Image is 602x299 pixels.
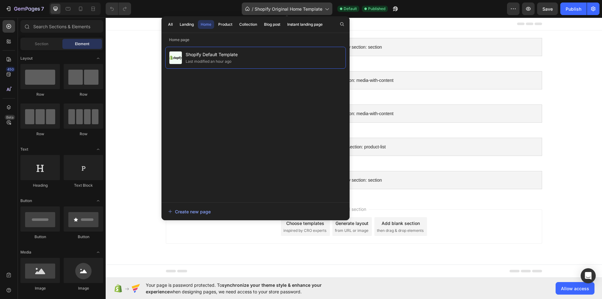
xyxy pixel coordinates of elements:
[581,268,596,283] div: Open Intercom Messenger
[64,234,103,240] div: Button
[64,131,103,137] div: Row
[20,286,60,291] div: Image
[219,92,288,100] span: Shopify section: media-with-content
[252,6,253,12] span: /
[284,20,325,29] button: Instant landing page
[198,20,214,29] button: Home
[93,247,103,257] span: Toggle open
[168,205,343,218] button: Create new page
[35,41,48,47] span: Section
[168,208,211,215] div: Create new page
[3,3,47,15] button: 7
[215,20,235,29] button: Product
[229,210,263,216] span: from URL or image
[106,18,602,278] iframe: Design area
[146,282,346,295] span: Your page is password protected. To when designing pages, we need access to your store password.
[106,3,131,15] div: Undo/Redo
[218,22,232,27] div: Product
[236,20,260,29] button: Collection
[287,22,323,27] div: Instant landing page
[20,198,32,204] span: Button
[542,6,553,12] span: Save
[20,131,60,137] div: Row
[20,249,31,255] span: Media
[6,67,15,72] div: 450
[368,6,385,12] span: Published
[161,37,350,43] p: Home page
[230,202,263,209] div: Generate layout
[201,22,211,27] div: Home
[146,282,322,294] span: synchronize your theme style & enhance your experience
[186,51,238,58] span: Shopify Default Template
[20,92,60,97] div: Row
[5,115,15,120] div: Beta
[165,20,176,29] button: All
[64,286,103,291] div: Image
[233,188,263,195] span: Add section
[178,210,221,216] span: inspired by CRO experts
[186,58,231,65] div: Last modified an hour ago
[561,285,589,292] span: Allow access
[75,41,89,47] span: Element
[20,147,28,152] span: Text
[230,26,276,33] span: Shopify section: section
[181,202,219,209] div: Choose templates
[271,210,318,216] span: then drag & drop elements
[560,3,587,15] button: Publish
[93,144,103,154] span: Toggle open
[180,22,194,27] div: Landing
[20,20,103,33] input: Search Sections & Elements
[226,125,280,133] span: Shopify section: product-list
[93,53,103,63] span: Toggle open
[20,234,60,240] div: Button
[41,5,44,13] p: 7
[566,6,581,12] div: Publish
[230,159,276,166] span: Shopify section: section
[276,202,314,209] div: Add blank section
[537,3,558,15] button: Save
[556,282,594,295] button: Allow access
[168,22,173,27] div: All
[255,6,322,12] span: Shopify Original Home Template
[20,183,60,188] div: Heading
[64,183,103,188] div: Text Block
[344,6,357,12] span: Default
[239,22,257,27] div: Collection
[219,59,288,67] span: Shopify section: media-with-content
[261,20,283,29] button: Blog post
[177,20,197,29] button: Landing
[64,92,103,97] div: Row
[20,56,33,61] span: Layout
[93,196,103,206] span: Toggle open
[264,22,280,27] div: Blog post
